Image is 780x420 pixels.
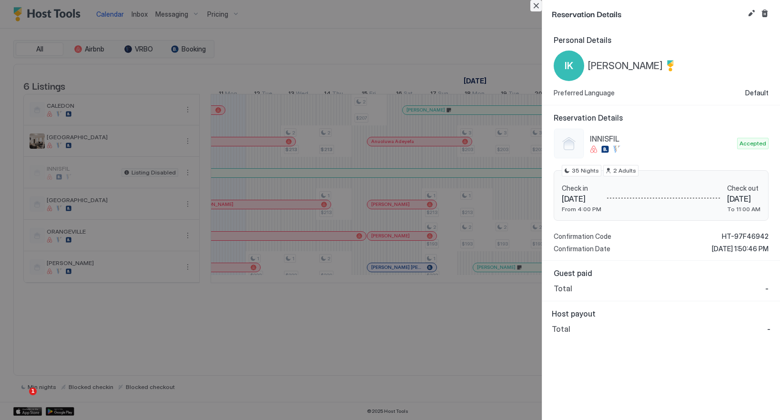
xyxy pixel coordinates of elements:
span: 1 [29,388,37,395]
span: IK [565,59,573,73]
span: Check out [727,184,760,193]
span: To 11:00 AM [727,205,760,213]
span: INNISFIL [590,134,733,143]
span: 2 Adults [613,166,636,175]
span: Reservation Details [552,8,744,20]
span: [DATE] [727,194,760,204]
span: Reservation Details [554,113,769,123]
span: Total [554,284,572,293]
span: - [765,284,769,293]
span: Preferred Language [554,89,615,97]
span: Host payout [552,309,770,318]
span: 35 Nights [572,166,599,175]
span: [DATE] 1:50:46 PM [712,245,769,253]
span: Personal Details [554,35,769,45]
iframe: Intercom live chat [10,388,32,410]
span: HT-97F46942 [722,232,769,241]
span: Check in [562,184,601,193]
span: Total [552,324,570,334]
span: [PERSON_NAME] [588,60,663,72]
span: Default [745,89,769,97]
button: Edit reservation [746,8,757,19]
span: Confirmation Code [554,232,611,241]
span: Accepted [739,139,766,148]
span: From 4:00 PM [562,205,601,213]
button: Cancel reservation [759,8,770,19]
span: - [767,324,770,334]
span: Guest paid [554,268,769,278]
span: [DATE] [562,194,601,204]
span: Confirmation Date [554,245,610,253]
